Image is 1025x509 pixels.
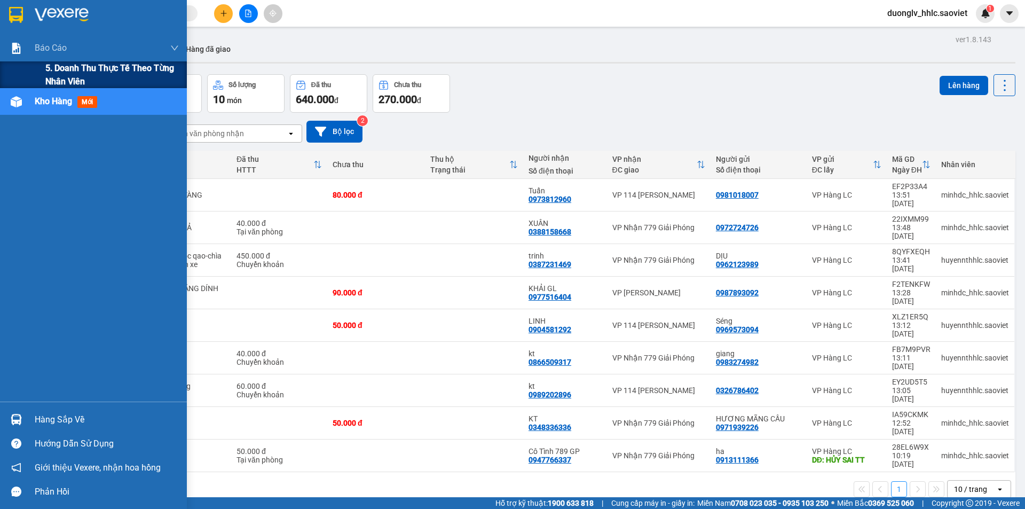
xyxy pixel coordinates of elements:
[236,252,322,260] div: 450.000 đ
[11,43,22,54] img: solution-icon
[837,497,914,509] span: Miền Bắc
[529,382,602,390] div: kt
[716,223,759,232] div: 0972724726
[394,81,421,89] div: Chưa thu
[236,166,313,174] div: HTTT
[941,256,1009,264] div: huyennthhlc.saoviet
[612,191,705,199] div: VP 114 [PERSON_NAME]
[716,155,801,163] div: Người gửi
[77,96,97,108] span: mới
[941,191,1009,199] div: minhdc_hhlc.saoviet
[602,497,603,509] span: |
[612,451,705,460] div: VP Nhận 779 Giải Phóng
[227,96,242,105] span: món
[892,378,931,386] div: EY2UD5T5
[529,390,571,399] div: 0989202896
[529,284,602,293] div: KHẢI GL
[306,121,362,143] button: Bộ lọc
[529,219,602,228] div: XUÂN
[35,436,179,452] div: Hướng dẫn sử dụng
[35,484,179,500] div: Phản hồi
[334,96,338,105] span: đ
[417,96,421,105] span: đ
[892,451,931,468] div: 10:19 [DATE]
[1000,4,1019,23] button: caret-down
[812,419,881,427] div: VP Hàng LC
[716,191,759,199] div: 0981018007
[612,223,705,232] div: VP Nhận 779 Giải Phóng
[612,256,705,264] div: VP Nhận 779 Giải Phóng
[333,191,420,199] div: 80.000 đ
[892,191,931,208] div: 13:51 [DATE]
[213,93,225,106] span: 10
[35,412,179,428] div: Hàng sắp về
[892,288,931,306] div: 13:28 [DATE]
[529,423,571,432] div: 0348336336
[264,4,282,23] button: aim
[245,10,252,17] span: file-add
[1005,9,1014,18] span: caret-down
[831,501,834,505] span: ⚪️
[430,166,509,174] div: Trạng thái
[807,151,887,179] th: Toggle SortBy
[236,382,322,390] div: 60.000 đ
[236,390,322,399] div: Chuyển khoản
[333,288,420,297] div: 90.000 đ
[529,154,602,162] div: Người nhận
[236,456,322,464] div: Tại văn phòng
[612,288,705,297] div: VP [PERSON_NAME]
[612,419,705,427] div: VP Nhận 779 Giải Phóng
[170,44,179,52] span: down
[529,228,571,236] div: 0388158668
[941,288,1009,297] div: minhdc_hhlc.saoviet
[311,81,331,89] div: Đã thu
[11,487,21,497] span: message
[333,419,420,427] div: 50.000 đ
[548,499,594,507] strong: 1900 633 818
[529,447,602,456] div: Cô Tình 789 GP
[892,215,931,223] div: 22IXMM99
[333,321,420,330] div: 50.000 đ
[922,497,924,509] span: |
[716,166,801,174] div: Số điện thoại
[236,260,322,269] div: Chuyển khoản
[892,223,931,240] div: 13:48 [DATE]
[607,151,711,179] th: Toggle SortBy
[988,5,992,12] span: 1
[529,317,602,325] div: LINH
[941,419,1009,427] div: minhdc_hhlc.saoviet
[956,34,991,45] div: ver 1.8.143
[981,9,990,18] img: icon-new-feature
[987,5,994,12] sup: 1
[892,280,931,288] div: F2TENKFW
[716,456,759,464] div: 0913111366
[716,414,801,423] div: HƯƠNG MÃNG CẦU
[373,74,450,113] button: Chưa thu270.000đ
[11,96,22,107] img: warehouse-icon
[612,166,697,174] div: ĐC giao
[239,4,258,23] button: file-add
[996,485,1004,494] svg: open
[236,155,313,163] div: Đã thu
[892,182,931,191] div: EF2P33A4
[812,166,873,174] div: ĐC lấy
[812,288,881,297] div: VP Hàng LC
[495,497,594,509] span: Hỗ trợ kỹ thuật:
[357,115,368,126] sup: 2
[35,461,161,474] span: Giới thiệu Vexere, nhận hoa hồng
[941,354,1009,362] div: huyennthhlc.saoviet
[35,41,67,54] span: Báo cáo
[941,386,1009,395] div: huyennthhlc.saoviet
[716,325,759,334] div: 0969573094
[812,386,881,395] div: VP Hàng LC
[879,6,976,20] span: duonglv_hhlc.saoviet
[716,447,801,456] div: ha
[941,451,1009,460] div: minhdc_hhlc.saoviet
[45,61,179,88] span: 5. Doanh thu thực tế theo từng nhân viên
[812,223,881,232] div: VP Hàng LC
[892,410,931,419] div: IA59CKMK
[966,499,973,507] span: copyright
[716,358,759,366] div: 0983274982
[425,151,523,179] th: Toggle SortBy
[892,312,931,321] div: XLZ1ER5Q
